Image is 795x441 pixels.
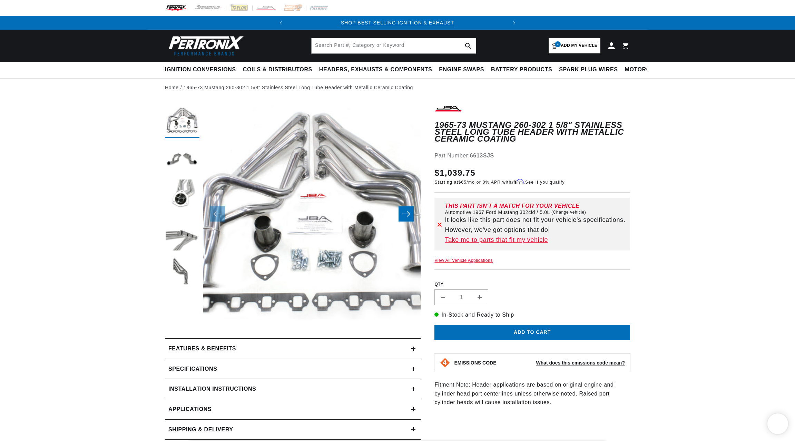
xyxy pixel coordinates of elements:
[536,360,625,366] strong: What does this emissions code mean?
[319,66,432,73] span: Headers, Exhausts & Components
[165,399,421,420] a: Applications
[434,281,630,287] label: QTY
[445,203,627,209] div: This part isn't a match for your vehicle
[274,16,288,30] button: Translation missing: en.sections.announcements.previous_announcement
[434,310,630,319] p: In-Stock and Ready to Ship
[439,66,484,73] span: Engine Swaps
[434,167,475,179] span: $1,039.75
[168,384,256,393] h2: Installation instructions
[165,62,239,78] summary: Ignition Conversions
[165,104,421,325] media-gallery: Gallery Viewer
[165,255,199,290] button: Load image 5 in gallery view
[243,66,312,73] span: Coils & Distributors
[555,41,561,47] span: 1
[165,379,421,399] summary: Installation instructions
[559,66,618,73] span: Spark Plug Wires
[556,62,621,78] summary: Spark Plug Wires
[461,38,476,53] button: search button
[507,16,521,30] button: Translation missing: en.sections.announcements.next_announcement
[165,84,179,91] a: Home
[434,151,630,160] div: Part Number:
[288,19,507,27] div: 1 of 2
[168,344,236,353] h2: Features & Benefits
[458,180,467,185] span: $65
[434,179,565,185] p: Starting at /mo or 0% APR with .
[165,104,199,138] button: Load image 1 in gallery view
[551,209,586,215] a: Change vehicle
[165,339,421,359] summary: Features & Benefits
[434,122,630,143] h1: 1965-73 Mustang 260-302 1 5/8" Stainless Steel Long Tube Header with Metallic Ceramic Coating
[316,62,435,78] summary: Headers, Exhausts & Components
[165,217,199,252] button: Load image 4 in gallery view
[549,38,600,53] a: 1Add my vehicle
[148,16,647,30] slideshow-component: Translation missing: en.sections.announcements.announcement_bar
[165,420,421,440] summary: Shipping & Delivery
[621,62,669,78] summary: Motorcycle
[239,62,316,78] summary: Coils & Distributors
[561,42,597,49] span: Add my vehicle
[491,66,552,73] span: Battery Products
[288,19,507,27] div: Announcement
[454,360,496,366] strong: EMISSIONS CODE
[165,84,630,91] nav: breadcrumbs
[168,365,217,373] h2: Specifications
[434,325,630,340] button: Add to cart
[165,359,421,379] summary: Specifications
[435,62,488,78] summary: Engine Swaps
[440,357,451,368] img: Emissions code
[168,405,212,414] span: Applications
[341,20,454,25] a: SHOP BEST SELLING IGNITION & EXHAUST
[445,215,627,235] p: It looks like this part does not fit your vehicle's specifications. However, we've got options th...
[488,62,556,78] summary: Battery Products
[445,235,627,245] a: Take me to parts that fit my vehicle
[312,38,476,53] input: Search Part #, Category or Keyword
[470,153,494,158] strong: 6613SJS
[434,258,493,263] a: View All Vehicle Applications
[165,180,199,214] button: Load image 3 in gallery view
[168,425,233,434] h2: Shipping & Delivery
[165,142,199,176] button: Load image 2 in gallery view
[165,66,236,73] span: Ignition Conversions
[165,34,244,58] img: Pertronix
[525,180,565,185] a: See if you qualify - Learn more about Affirm Financing (opens in modal)
[454,360,625,366] button: EMISSIONS CODEWhat does this emissions code mean?
[210,206,225,222] button: Slide left
[511,179,523,184] span: Affirm
[184,84,413,91] a: 1965-73 Mustang 260-302 1 5/8" Stainless Steel Long Tube Header with Metallic Ceramic Coating
[445,209,550,215] span: Automotive 1967 Ford Mustang 302cid / 5.0L
[625,66,666,73] span: Motorcycle
[399,206,414,222] button: Slide right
